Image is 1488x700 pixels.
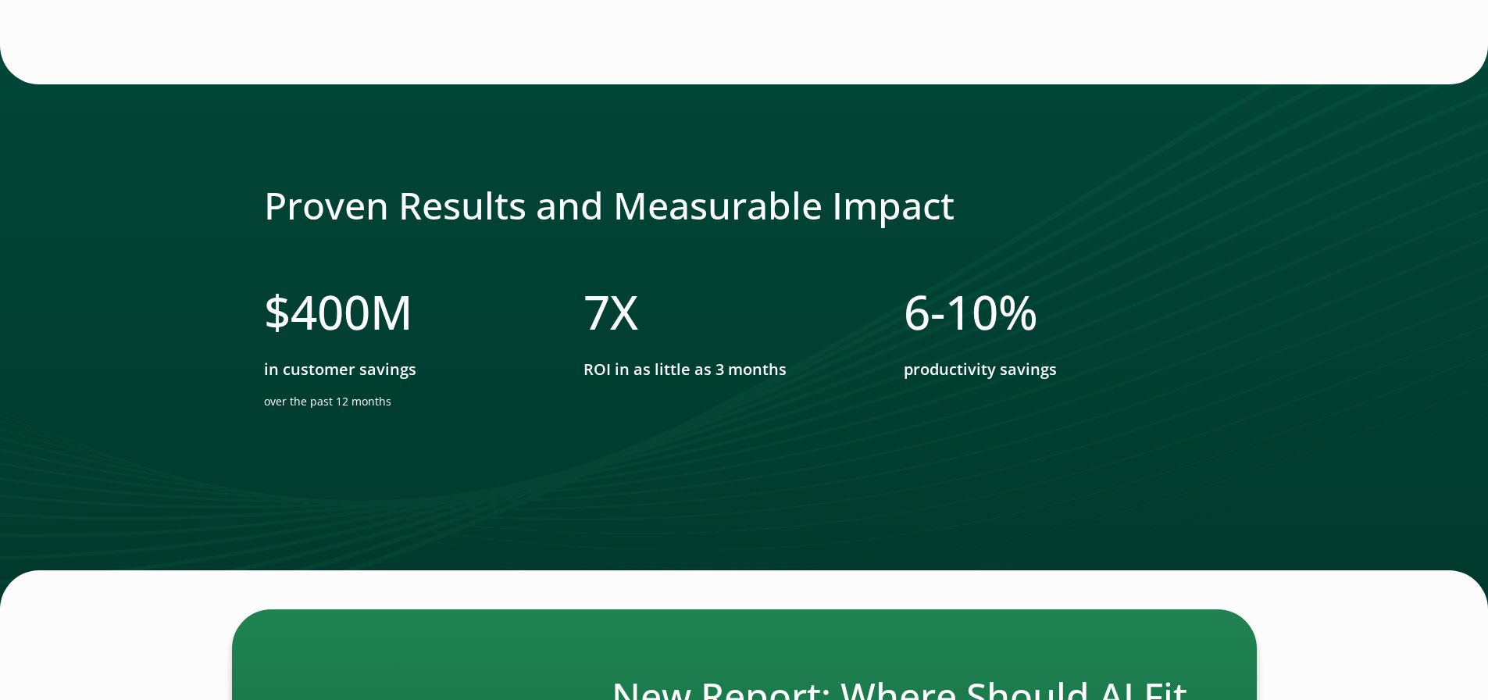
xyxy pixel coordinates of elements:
p: in customer savings [264,359,552,381]
p: ROI in as little as 3 months [583,359,872,381]
p: over the past 12 months [264,394,552,409]
span: 6- [904,280,945,344]
h2: Proven Results and Measurable Impact [264,183,1225,228]
span: M [370,280,413,344]
span: X [610,280,638,344]
span: 7 [583,280,610,344]
span: 400 [291,280,370,344]
span: 10 [945,280,998,344]
p: productivity savings​ [904,359,1192,381]
span: % [998,280,1038,344]
span: $ [264,280,291,344]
